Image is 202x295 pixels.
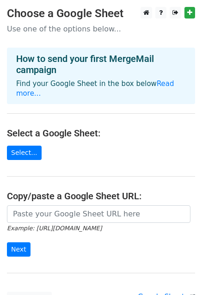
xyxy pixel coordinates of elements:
[7,225,102,232] small: Example: [URL][DOMAIN_NAME]
[16,79,186,98] p: Find your Google Sheet in the box below
[7,128,195,139] h4: Select a Google Sheet:
[16,80,174,98] a: Read more...
[7,191,195,202] h4: Copy/paste a Google Sheet URL:
[7,146,42,160] a: Select...
[7,24,195,34] p: Use one of the options below...
[7,7,195,20] h3: Choose a Google Sheet
[7,242,31,257] input: Next
[16,53,186,75] h4: How to send your first MergeMail campaign
[7,205,190,223] input: Paste your Google Sheet URL here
